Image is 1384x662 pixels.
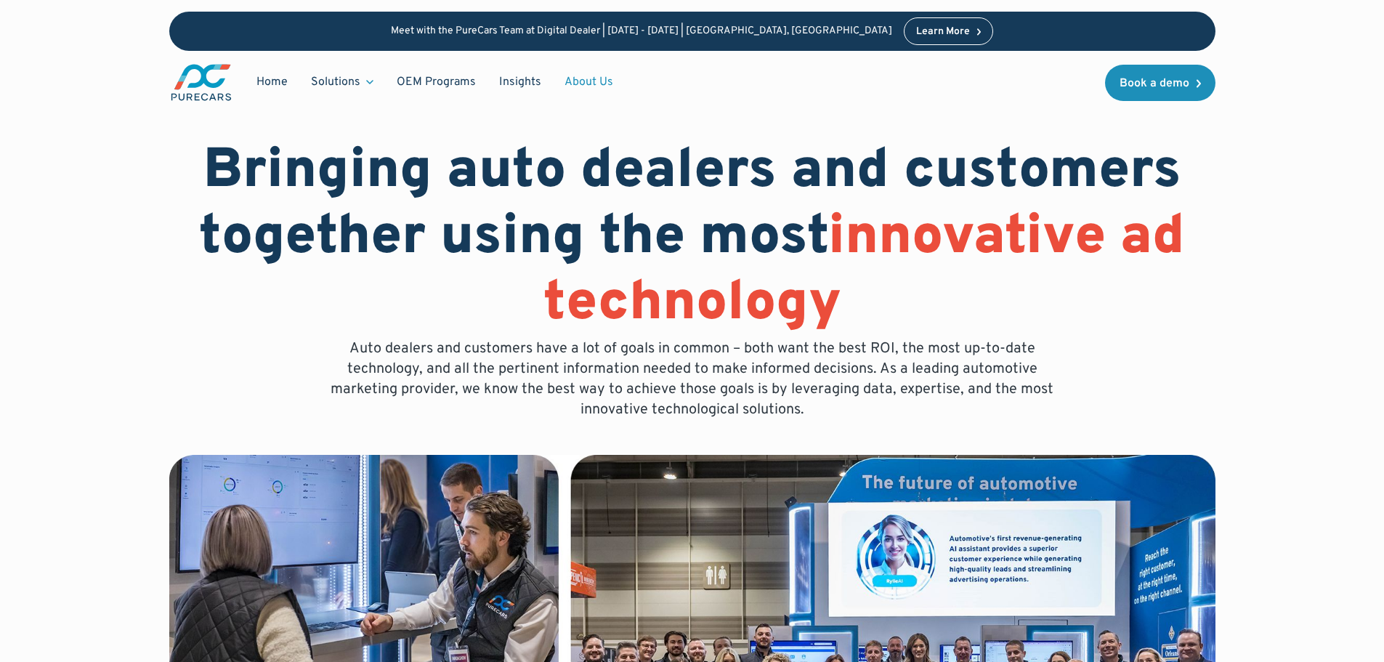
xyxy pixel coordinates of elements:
[1105,65,1215,101] a: Book a demo
[169,140,1215,339] h1: Bringing auto dealers and customers together using the most
[543,203,1186,339] span: innovative ad technology
[320,339,1064,420] p: Auto dealers and customers have a lot of goals in common – both want the best ROI, the most up-to...
[391,25,892,38] p: Meet with the PureCars Team at Digital Dealer | [DATE] - [DATE] | [GEOGRAPHIC_DATA], [GEOGRAPHIC_...
[916,27,970,37] div: Learn More
[904,17,994,45] a: Learn More
[169,62,233,102] img: purecars logo
[385,68,487,96] a: OEM Programs
[299,68,385,96] div: Solutions
[487,68,553,96] a: Insights
[1120,78,1189,89] div: Book a demo
[245,68,299,96] a: Home
[169,62,233,102] a: main
[311,74,360,90] div: Solutions
[553,68,625,96] a: About Us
